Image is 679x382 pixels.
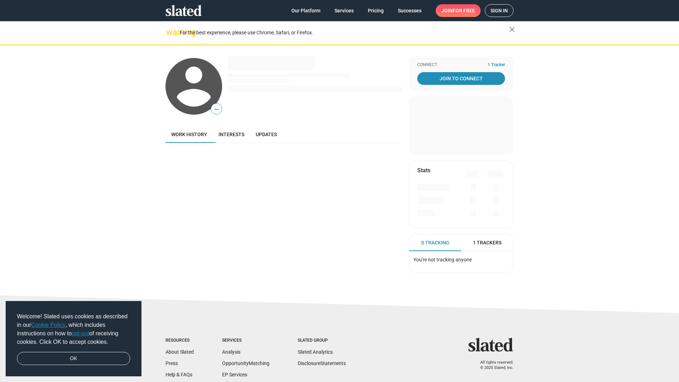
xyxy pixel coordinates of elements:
span: 1 Trackers [473,239,501,246]
mat-card-title: Stats [417,167,430,174]
span: 0 Tracking [421,239,449,246]
a: DisclosureStatements [298,360,346,366]
a: Sign in [485,4,513,17]
span: 1 Tracker [488,62,505,68]
mat-icon: close [508,25,516,34]
a: Our Platform [286,4,326,17]
span: Sign in [491,5,508,17]
span: Work history [171,132,207,137]
a: Cookie Policy [31,322,65,328]
div: Connect [417,62,505,68]
mat-icon: warning [166,28,175,36]
div: Resources [166,338,194,343]
a: Updates [250,126,283,143]
span: Welcome! Slated uses cookies as described in our , which includes instructions on how to of recei... [17,312,130,346]
span: Join To Connect [419,72,504,85]
a: Pricing [362,4,389,17]
span: for free [453,4,475,17]
span: Interests [219,132,244,137]
a: About Slated [166,349,194,355]
a: Help & FAQs [166,372,192,377]
a: Work history [166,126,213,143]
span: Updates [256,132,277,137]
div: Slated Group [298,338,346,343]
a: dismiss cookie message [17,352,130,365]
span: Our Platform [291,4,320,17]
span: Pricing [368,4,384,17]
a: opt-out [72,330,89,336]
a: Press [166,360,178,366]
div: For the best experience, please use Chrome, Safari, or Firefox. [180,28,509,37]
span: — [211,105,222,114]
p: All rights reserved. © 2025 Slated, Inc. [473,360,513,370]
a: EP Services [222,372,247,377]
a: Analysis [222,349,240,355]
a: Services [329,4,359,17]
span: You're not tracking anyone [413,257,472,262]
a: Joinfor free [436,4,481,17]
a: Join To Connect [417,72,505,85]
span: Join [441,4,475,17]
a: Interests [213,126,250,143]
div: cookieconsent [6,301,141,377]
a: Slated Analytics [298,349,333,355]
a: OpportunityMatching [222,360,269,366]
span: Successes [398,4,422,17]
div: Services [222,338,269,343]
span: Services [335,4,354,17]
a: Successes [392,4,427,17]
